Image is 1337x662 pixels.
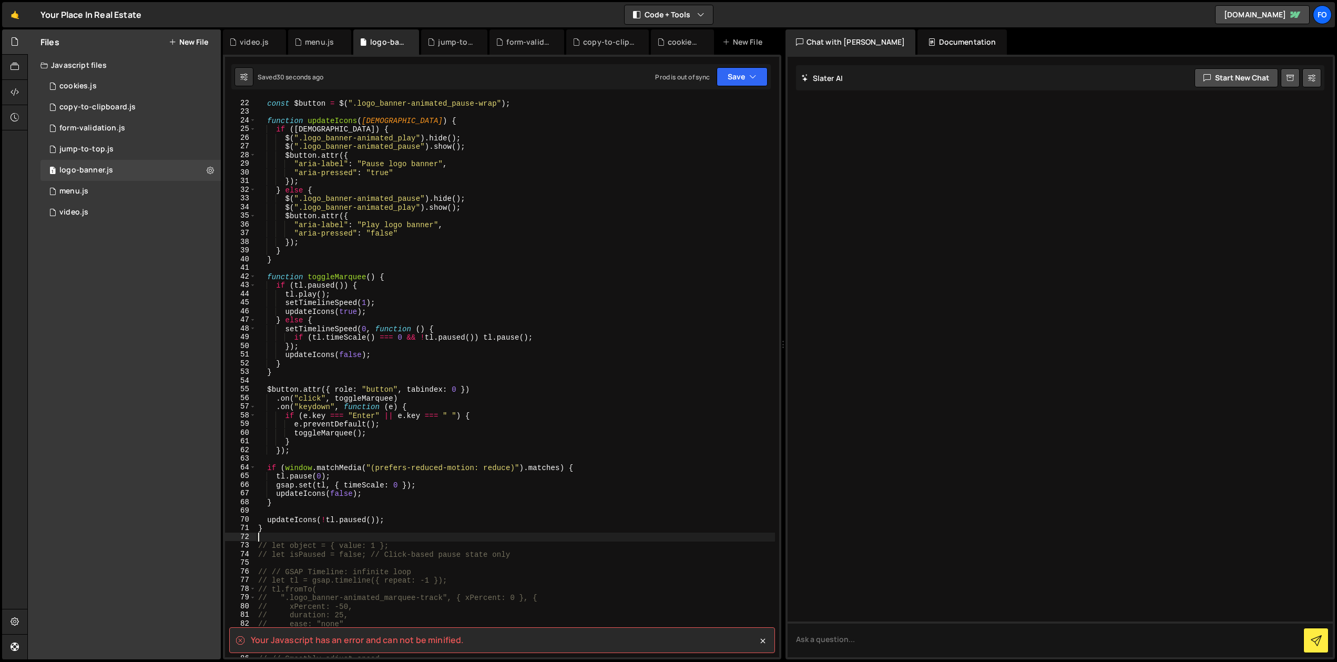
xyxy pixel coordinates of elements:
div: Documentation [917,29,1006,55]
div: 66 [225,481,256,490]
div: form-validation.js [506,37,552,47]
h2: Slater AI [801,73,843,83]
spa: Your Javascript has an error and can not be minified. [251,634,464,646]
div: 33 [225,194,256,203]
div: 54 [225,376,256,385]
div: 31 [225,177,256,186]
div: 38 [225,238,256,247]
div: 16166/44093.js [40,118,221,139]
div: 45 [225,298,256,307]
div: copy-to-clipboard.js [583,37,636,47]
div: 39 [225,246,256,255]
div: 16166/44100.js [40,139,221,160]
div: 23 [225,107,256,116]
div: 64 [225,463,256,472]
div: 49 [225,333,256,342]
div: cookies.js [59,82,97,91]
div: 59 [225,420,256,429]
div: 55 [225,385,256,394]
div: 81 [225,610,256,619]
button: Code + Tools [625,5,713,24]
div: 16166/43709.js [40,181,221,202]
div: 50 [225,342,256,351]
div: 61 [225,437,256,446]
div: 56 [225,394,256,403]
div: 26 [225,134,256,142]
div: 82 [225,619,256,628]
div: 73 [225,541,256,550]
div: 84 [225,637,256,646]
div: jump-to-top.js [59,145,114,154]
div: video.js [240,37,269,47]
button: New File [169,38,208,46]
div: 63 [225,454,256,463]
div: 77 [225,576,256,585]
div: 58 [225,411,256,420]
div: 40 [225,255,256,264]
div: 28 [225,151,256,160]
a: Fo [1313,5,1332,24]
div: 25 [225,125,256,134]
div: cookies.js [668,37,701,47]
div: 29 [225,159,256,168]
a: 🤙 [2,2,28,27]
div: 71 [225,524,256,533]
div: Your Place In Real Estate [40,8,141,21]
h2: Files [40,36,59,48]
div: 72 [225,533,256,542]
div: Chat with [PERSON_NAME] [785,29,916,55]
div: 46 [225,307,256,316]
div: 57 [225,402,256,411]
div: 51 [225,350,256,359]
div: 70 [225,515,256,524]
div: Javascript files [28,55,221,76]
div: Saved [258,73,323,82]
div: 79 [225,593,256,602]
div: 34 [225,203,256,212]
div: 35 [225,211,256,220]
div: 62 [225,446,256,455]
div: 36 [225,220,256,229]
div: 16166/44096.js [40,97,221,118]
div: 68 [225,498,256,507]
div: 48 [225,324,256,333]
div: logo-banner.js [59,166,113,175]
div: 47 [225,315,256,324]
div: 69 [225,506,256,515]
div: 67 [225,489,256,498]
div: menu.js [59,187,88,196]
div: 24 [225,116,256,125]
div: 27 [225,142,256,151]
div: 43 [225,281,256,290]
div: 60 [225,429,256,437]
div: video.js [59,208,88,217]
div: menu.js [305,37,334,47]
div: 16166/43613.js [40,202,221,223]
div: 32 [225,186,256,195]
div: 65 [225,472,256,481]
a: [DOMAIN_NAME] [1215,5,1310,24]
div: 75 [225,558,256,567]
div: 44 [225,290,256,299]
div: 52 [225,359,256,368]
button: Start new chat [1195,68,1278,87]
span: 1 [49,167,56,176]
div: form-validation.js [59,124,125,133]
div: 37 [225,229,256,238]
div: 80 [225,602,256,611]
div: 53 [225,368,256,376]
div: 16166/43927.js [40,160,221,181]
div: jump-to-top.js [438,37,475,47]
div: 16166/44112.js [40,76,221,97]
div: 30 seconds ago [277,73,323,82]
div: 78 [225,585,256,594]
button: Save [717,67,768,86]
div: 42 [225,272,256,281]
div: 85 [225,645,256,654]
div: logo-banner.js [370,37,406,47]
div: copy-to-clipboard.js [59,103,136,112]
div: 41 [225,263,256,272]
div: Prod is out of sync [655,73,710,82]
div: 76 [225,567,256,576]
